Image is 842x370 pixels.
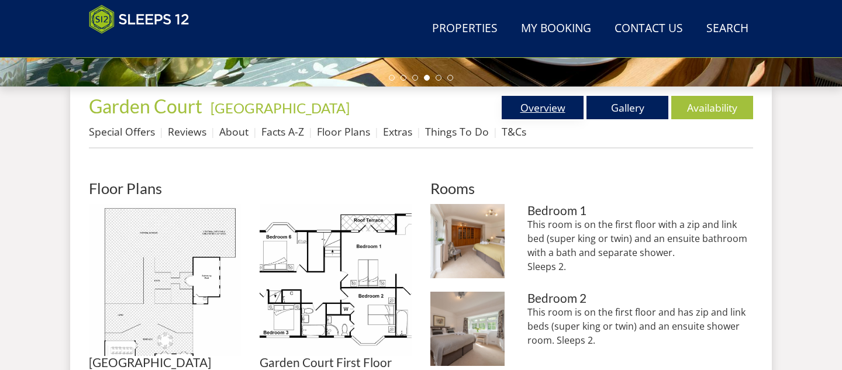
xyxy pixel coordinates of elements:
a: Things To Do [425,125,489,139]
span: Garden Court [89,95,202,117]
a: My Booking [516,16,596,42]
h3: Garden Court First Floor [260,356,412,369]
a: Overview [502,96,584,119]
p: This room is on the first floor and has zip and link beds (super king or twin) and an ensuite sho... [527,305,753,347]
a: About [219,125,249,139]
h2: Rooms [430,180,753,196]
a: Contact Us [610,16,688,42]
p: This room is on the first floor with a zip and link bed (super king or twin) and an ensuite bathr... [527,217,753,274]
a: Facts A-Z [261,125,304,139]
a: Gallery [586,96,668,119]
a: Search [702,16,753,42]
img: Garden Court Ground Floor [89,204,241,356]
a: Reviews [168,125,206,139]
img: Garden Court First Floor [260,204,412,356]
iframe: Customer reviews powered by Trustpilot [83,41,206,51]
img: Sleeps 12 [89,5,189,34]
img: Bedroom 1 [430,204,505,278]
a: Extras [383,125,412,139]
a: T&Cs [502,125,526,139]
h2: Floor Plans [89,180,412,196]
a: Special Offers [89,125,155,139]
a: Garden Court [89,95,206,117]
h3: Bedroom 1 [527,204,753,217]
a: Availability [671,96,753,119]
a: [GEOGRAPHIC_DATA] [210,99,350,116]
img: Bedroom 2 [430,292,505,366]
h3: Bedroom 2 [527,292,753,305]
h3: [GEOGRAPHIC_DATA] [89,356,241,369]
a: Properties [427,16,502,42]
a: Floor Plans [317,125,370,139]
span: - [206,99,350,116]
